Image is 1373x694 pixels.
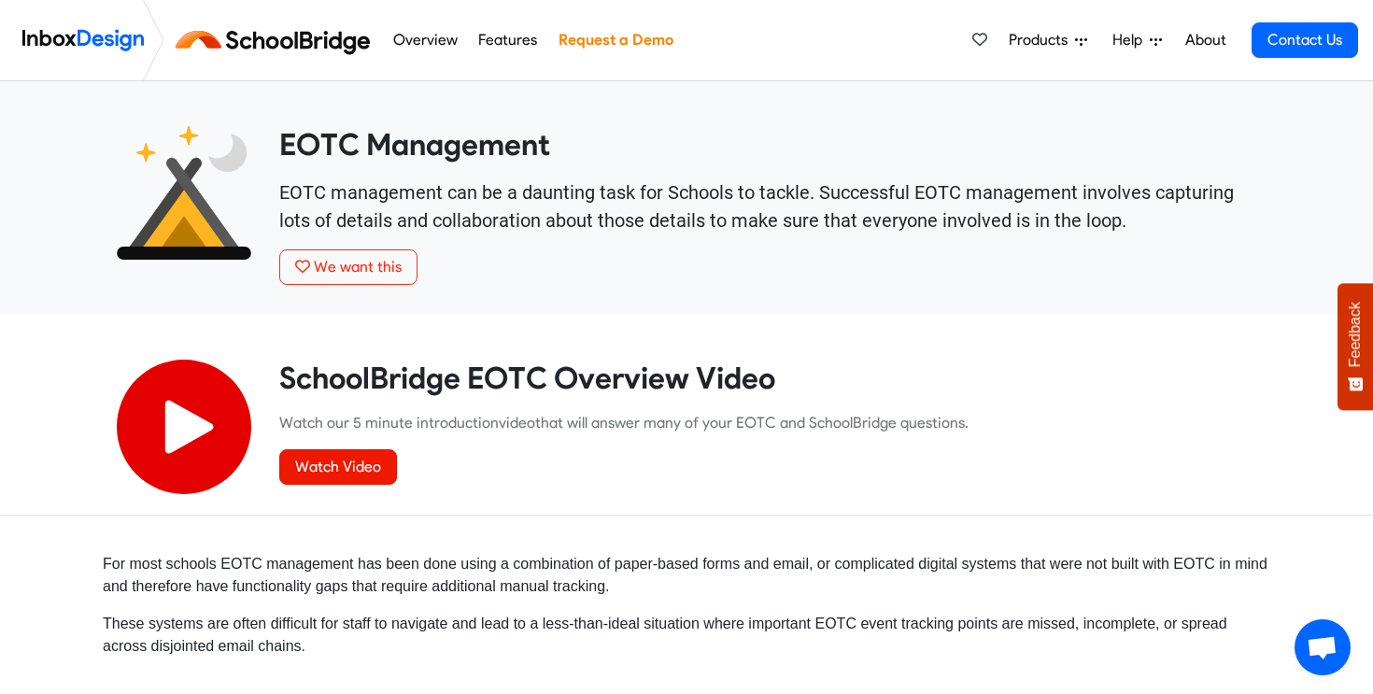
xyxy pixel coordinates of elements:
img: schoolbridge logo [172,18,382,63]
a: Overview [388,21,462,59]
a: Open chat [1295,619,1351,675]
img: 2022_01_25_icon_eonz.svg [117,126,251,261]
a: Contact Us [1252,22,1358,58]
a: About [1180,21,1231,59]
img: 2022_07_11_icon_video_playback.svg [117,360,251,494]
p: For most schools EOTC management has been done using a combination of paper-based forms and email... [103,553,1270,598]
a: Features [474,21,543,59]
a: Watch Video [279,449,397,485]
span: Feedback [1347,302,1364,367]
a: video [499,414,535,432]
button: Feedback - Show survey [1338,283,1373,410]
p: These systems are often difficult for staff to navigate and lead to a less-than-ideal situation w... [103,613,1270,658]
a: Help [1105,21,1169,59]
heading: EOTC Management [279,126,1256,163]
span: We want this [314,258,402,276]
button: We want this [279,249,418,285]
span: Products [1009,29,1075,51]
a: Request a Demo [553,21,678,59]
p: EOTC management can be a daunting task for Schools to tackle. Successful EOTC management involves... [279,178,1256,234]
heading: SchoolBridge EOTC Overview Video [279,360,1256,397]
span: Help [1112,29,1150,51]
a: Products [1001,21,1095,59]
p: Watch our 5 minute introduction that will answer many of your EOTC and SchoolBridge questions. [279,412,1256,434]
